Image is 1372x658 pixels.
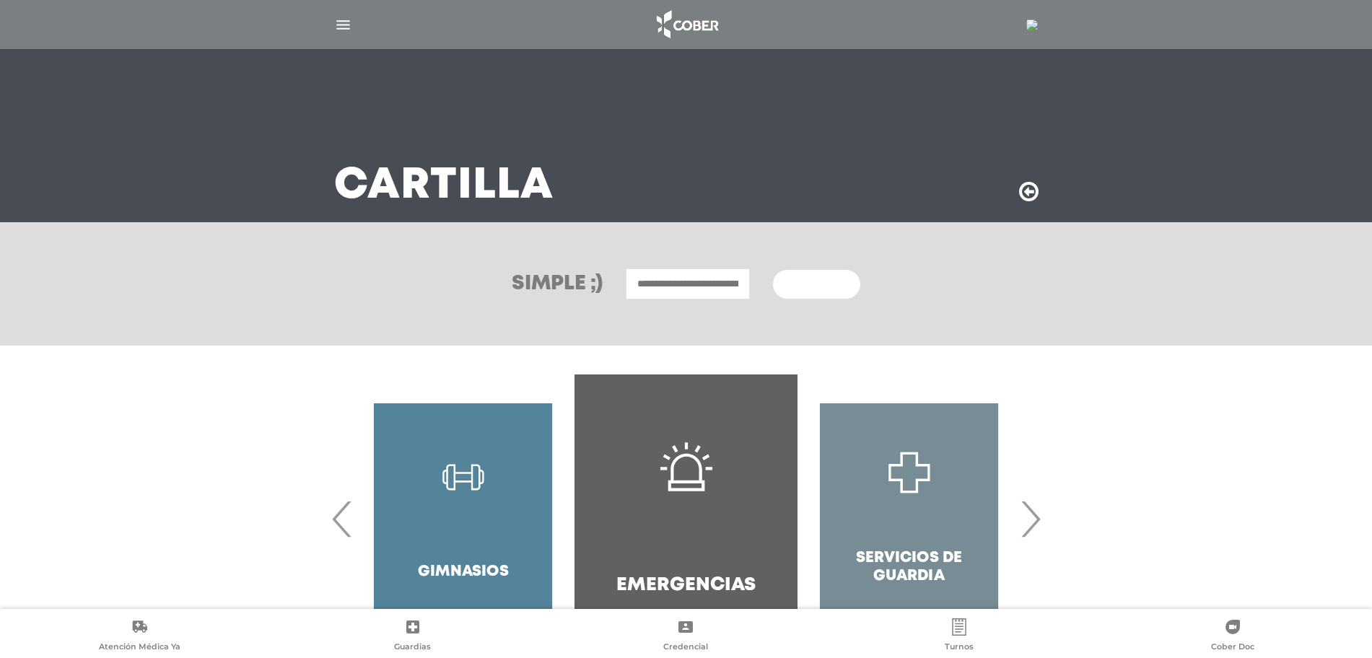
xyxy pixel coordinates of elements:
[394,641,431,654] span: Guardias
[773,270,860,299] button: Buscar
[1096,618,1369,655] a: Cober Doc
[512,274,603,294] h3: Simple ;)
[328,480,357,558] span: Previous
[334,16,352,34] img: Cober_menu-lines-white.svg
[616,574,756,597] h4: Emergencias
[1211,641,1254,654] span: Cober Doc
[1026,19,1038,31] img: 24613
[276,618,550,655] a: Guardias
[649,7,725,42] img: logo_cober_home-white.png
[823,618,1096,655] a: Turnos
[790,280,832,290] span: Buscar
[334,167,554,205] h3: Cartilla
[3,618,276,655] a: Atención Médica Ya
[1016,480,1044,558] span: Next
[99,641,180,654] span: Atención Médica Ya
[549,618,823,655] a: Credencial
[945,641,974,654] span: Turnos
[663,641,708,654] span: Credencial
